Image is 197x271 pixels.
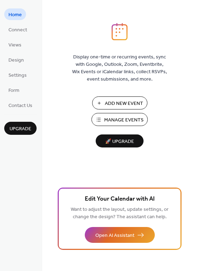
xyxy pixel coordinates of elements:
[4,69,31,81] a: Settings
[95,232,134,239] span: Open AI Assistant
[104,116,144,124] span: Manage Events
[112,23,128,40] img: logo_icon.svg
[96,134,144,147] button: 🚀 Upgrade
[72,53,167,83] span: Display one-time or recurring events, sync with Google, Outlook, Zoom, Eventbrite, Wix Events or ...
[8,11,22,19] span: Home
[8,72,27,79] span: Settings
[91,113,148,126] button: Manage Events
[8,57,24,64] span: Design
[8,26,27,34] span: Connect
[92,96,147,109] button: Add New Event
[4,39,26,50] a: Views
[105,100,143,107] span: Add New Event
[4,8,26,20] a: Home
[4,99,37,111] a: Contact Us
[8,42,21,49] span: Views
[4,24,31,35] a: Connect
[4,122,37,135] button: Upgrade
[71,205,169,222] span: Want to adjust the layout, update settings, or change the design? The assistant can help.
[100,137,139,146] span: 🚀 Upgrade
[85,194,155,204] span: Edit Your Calendar with AI
[8,102,32,109] span: Contact Us
[8,87,19,94] span: Form
[4,54,28,65] a: Design
[9,125,31,133] span: Upgrade
[4,84,24,96] a: Form
[85,227,155,243] button: Open AI Assistant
